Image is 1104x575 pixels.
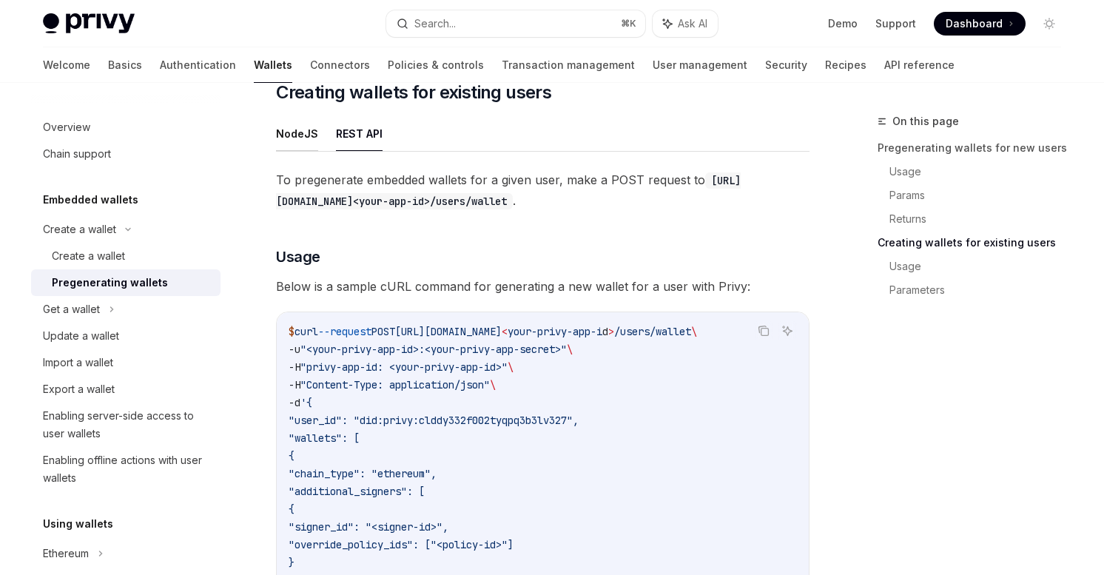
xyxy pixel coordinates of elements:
[43,545,89,562] div: Ethereum
[608,325,614,338] span: >
[289,378,300,391] span: -H
[276,276,810,297] span: Below is a sample cURL command for generating a new wallet for a user with Privy:
[289,556,294,569] span: }
[43,451,212,487] div: Enabling offline actions with user wallets
[300,360,508,374] span: "privy-app-id: <your-privy-app-id>"
[310,47,370,83] a: Connectors
[31,269,221,296] a: Pregenerating wallets
[43,327,119,345] div: Update a wallet
[388,47,484,83] a: Policies & controls
[336,116,383,151] button: REST API
[43,407,212,443] div: Enabling server-side access to user wallets
[889,207,1073,231] a: Returns
[43,47,90,83] a: Welcome
[889,255,1073,278] a: Usage
[567,343,573,356] span: \
[289,520,448,534] span: "signer_id": "<signer-id>",
[892,112,959,130] span: On this page
[508,360,514,374] span: \
[678,16,707,31] span: Ask AI
[31,243,221,269] a: Create a wallet
[502,325,508,338] span: <
[276,169,810,211] span: To pregenerate embedded wallets for a given user, make a POST request to .
[889,278,1073,302] a: Parameters
[691,325,697,338] span: \
[878,231,1073,255] a: Creating wallets for existing users
[289,325,294,338] span: $
[108,47,142,83] a: Basics
[875,16,916,31] a: Support
[884,47,955,83] a: API reference
[289,538,514,551] span: "override_policy_ids": ["<policy-id>"]
[765,47,807,83] a: Security
[294,325,318,338] span: curl
[43,191,138,209] h5: Embedded wallets
[31,141,221,167] a: Chain support
[289,485,425,498] span: "additional_signers": [
[289,414,579,427] span: "user_id": "did:privy:clddy332f002tyqpq3b3lv327",
[43,145,111,163] div: Chain support
[825,47,866,83] a: Recipes
[43,300,100,318] div: Get a wallet
[31,323,221,349] a: Update a wallet
[754,321,773,340] button: Copy the contents from the code block
[31,447,221,491] a: Enabling offline actions with user wallets
[508,325,602,338] span: your-privy-app-i
[276,81,551,104] span: Creating wallets for existing users
[300,396,312,409] span: '{
[386,10,645,37] button: Search...⌘K
[828,16,858,31] a: Demo
[653,47,747,83] a: User management
[395,325,502,338] span: [URL][DOMAIN_NAME]
[502,47,635,83] a: Transaction management
[934,12,1026,36] a: Dashboard
[289,449,294,463] span: {
[43,380,115,398] div: Export a wallet
[43,118,90,136] div: Overview
[31,349,221,376] a: Import a wallet
[160,47,236,83] a: Authentication
[889,184,1073,207] a: Params
[614,325,691,338] span: /users/wallet
[52,247,125,265] div: Create a wallet
[289,343,300,356] span: -u
[276,246,320,267] span: Usage
[414,15,456,33] div: Search...
[778,321,797,340] button: Ask AI
[43,354,113,371] div: Import a wallet
[31,114,221,141] a: Overview
[289,467,437,480] span: "chain_type": "ethereum",
[318,325,371,338] span: --request
[52,274,168,292] div: Pregenerating wallets
[889,160,1073,184] a: Usage
[289,431,360,445] span: "wallets": [
[300,343,567,356] span: "<your-privy-app-id>:<your-privy-app-secret>"
[254,47,292,83] a: Wallets
[43,13,135,34] img: light logo
[371,325,395,338] span: POST
[276,116,318,151] button: NodeJS
[289,396,300,409] span: -d
[602,325,608,338] span: d
[43,221,116,238] div: Create a wallet
[300,378,490,391] span: "Content-Type: application/json"
[1037,12,1061,36] button: Toggle dark mode
[31,376,221,403] a: Export a wallet
[31,403,221,447] a: Enabling server-side access to user wallets
[946,16,1003,31] span: Dashboard
[878,136,1073,160] a: Pregenerating wallets for new users
[653,10,718,37] button: Ask AI
[621,18,636,30] span: ⌘ K
[289,502,294,516] span: {
[490,378,496,391] span: \
[43,515,113,533] h5: Using wallets
[289,360,300,374] span: -H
